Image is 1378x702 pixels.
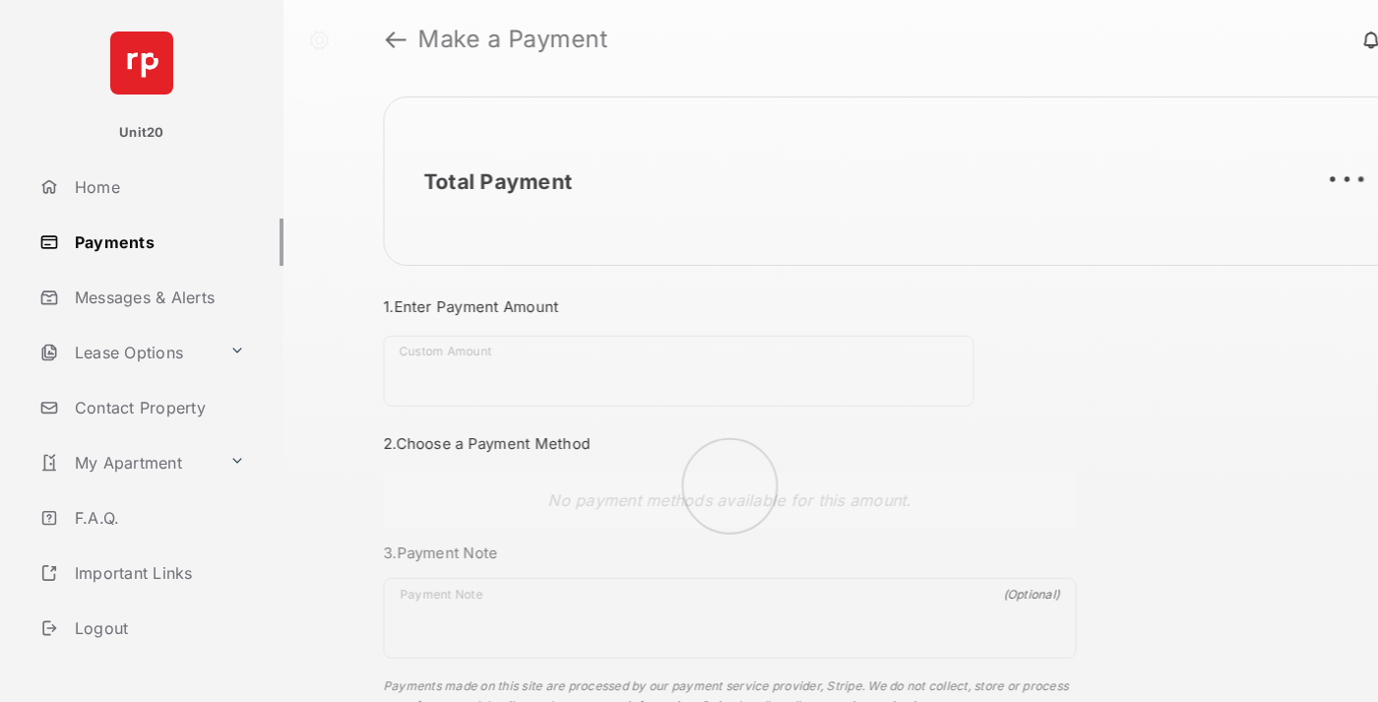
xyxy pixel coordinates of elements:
[31,494,283,542] a: F.A.Q.
[119,123,164,143] p: Unit20
[31,329,221,376] a: Lease Options
[383,543,1076,562] h3: 3. Payment Note
[423,169,572,194] h2: Total Payment
[383,297,1076,316] h3: 1. Enter Payment Amount
[31,219,283,266] a: Payments
[31,274,283,321] a: Messages & Alerts
[31,605,283,652] a: Logout
[31,163,283,211] a: Home
[383,434,1076,453] h3: 2. Choose a Payment Method
[417,28,607,51] strong: Make a Payment
[31,439,221,486] a: My Apartment
[31,384,283,431] a: Contact Property
[110,32,173,95] img: svg+xml;base64,PHN2ZyB4bWxucz0iaHR0cDovL3d3dy53My5vcmcvMjAwMC9zdmciIHdpZHRoPSI2NCIgaGVpZ2h0PSI2NC...
[31,549,253,597] a: Important Links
